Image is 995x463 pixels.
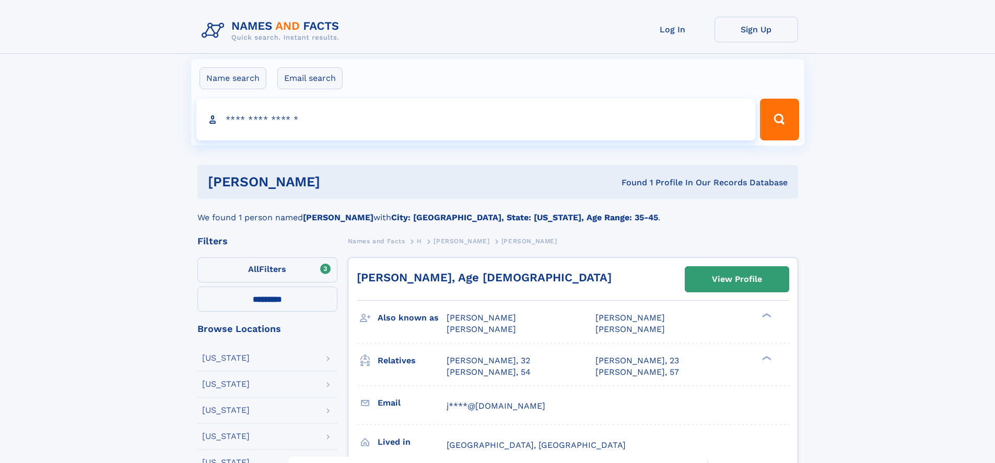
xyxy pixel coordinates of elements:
[447,440,626,450] span: [GEOGRAPHIC_DATA], [GEOGRAPHIC_DATA]
[760,99,799,140] button: Search Button
[202,354,250,362] div: [US_STATE]
[447,355,530,366] a: [PERSON_NAME], 32
[378,352,447,370] h3: Relatives
[501,238,557,245] span: [PERSON_NAME]
[357,271,612,284] a: [PERSON_NAME], Age [DEMOGRAPHIC_DATA]
[197,199,798,224] div: We found 1 person named with .
[378,309,447,327] h3: Also known as
[595,355,679,366] a: [PERSON_NAME], 23
[197,17,348,45] img: Logo Names and Facts
[303,212,373,222] b: [PERSON_NAME]
[712,267,762,291] div: View Profile
[715,17,798,42] a: Sign Up
[202,406,250,414] div: [US_STATE]
[378,394,447,412] h3: Email
[248,264,259,274] span: All
[417,234,422,247] a: H
[391,212,658,222] b: City: [GEOGRAPHIC_DATA], State: [US_STATE], Age Range: 35-45
[595,313,665,323] span: [PERSON_NAME]
[202,432,250,441] div: [US_STATE]
[471,177,788,188] div: Found 1 Profile In Our Records Database
[200,67,266,89] label: Name search
[447,366,531,378] a: [PERSON_NAME], 54
[631,17,715,42] a: Log In
[595,324,665,334] span: [PERSON_NAME]
[197,324,337,334] div: Browse Locations
[197,257,337,282] label: Filters
[434,234,489,247] a: [PERSON_NAME]
[595,366,679,378] a: [PERSON_NAME], 57
[447,313,516,323] span: [PERSON_NAME]
[277,67,343,89] label: Email search
[196,99,756,140] input: search input
[208,175,471,188] h1: [PERSON_NAME]
[348,234,405,247] a: Names and Facts
[202,380,250,388] div: [US_STATE]
[417,238,422,245] span: H
[759,312,772,319] div: ❯
[197,236,337,246] div: Filters
[434,238,489,245] span: [PERSON_NAME]
[378,433,447,451] h3: Lived in
[447,324,516,334] span: [PERSON_NAME]
[759,354,772,361] div: ❯
[685,267,789,292] a: View Profile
